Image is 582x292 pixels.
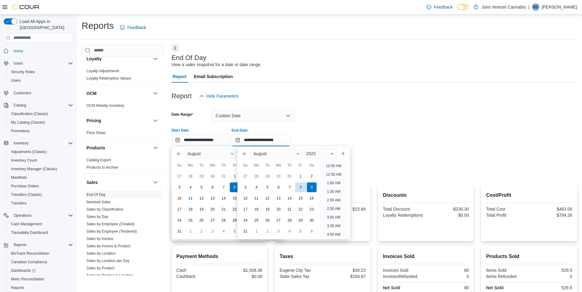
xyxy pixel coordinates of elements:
span: Hide Parameters [206,93,239,99]
button: Custom Date [212,110,294,122]
span: Security Roles [9,68,73,76]
img: Cova [12,4,40,10]
button: Manifests [6,173,75,182]
span: Catalog Export [87,158,111,163]
button: Loyalty [152,55,159,62]
div: We [208,160,218,170]
button: Products [152,144,159,152]
div: day-13 [208,193,218,203]
a: Security Roles [9,68,37,76]
div: day-5 [296,226,306,236]
span: Report [173,70,187,83]
div: day-19 [263,204,272,214]
span: Canadian Compliance [11,260,47,264]
span: Traceabilty Dashboard [11,230,48,235]
div: $15.84 [324,207,366,212]
div: day-1 [252,226,261,236]
div: day-8 [296,182,306,192]
button: Metrc Reconciliation [6,275,75,283]
h3: Loyalty [87,56,102,62]
div: day-18 [186,204,195,214]
div: day-31 [241,226,250,236]
span: Sales by Classification [87,207,123,212]
a: Promotions [9,127,32,135]
span: Users [11,60,73,67]
button: Products [87,145,151,151]
div: day-14 [219,193,229,203]
div: Pricing [82,129,164,139]
label: Date Range [172,112,193,117]
span: My Catalog (Classic) [9,119,73,126]
a: Sales by Invoice [87,237,113,241]
span: Classification (Classic) [11,111,48,116]
button: Reports [11,241,29,249]
div: day-7 [285,182,295,192]
div: day-3 [274,226,283,236]
span: Load All Apps in [GEOGRAPHIC_DATA] [17,18,73,31]
div: Loyalty [82,67,164,84]
span: Classification (Classic) [9,110,73,118]
div: day-24 [175,215,184,225]
a: Inventory Count [9,157,40,164]
div: day-7 [219,182,229,192]
span: Itemized Sales [87,200,111,204]
h1: Reports [82,20,114,32]
button: Pricing [152,117,159,124]
button: Inventory Count [6,156,75,165]
div: August, 2025 [240,171,317,237]
span: Users [11,78,21,83]
div: Tu [263,160,272,170]
div: day-24 [241,215,250,225]
a: Sales by Invoice & Product [87,244,130,248]
a: Price Sheet [87,131,106,135]
span: Operations [11,212,73,219]
li: 1:00 AM [324,179,343,187]
span: Promotions [11,129,30,133]
a: Adjustments (Classic) [9,148,49,155]
li: 12:00 AM [323,162,344,170]
div: day-21 [285,204,295,214]
span: Inventory Count [9,157,73,164]
p: | [528,3,530,11]
span: Email Subscription [194,70,233,83]
a: Sales by Product & Location [87,273,133,278]
div: day-9 [307,182,317,192]
div: -$230.30 [427,207,469,212]
span: Manifests [11,175,27,180]
span: Dashboards [9,267,73,274]
button: OCM [87,90,151,96]
span: Transfers (Classic) [9,191,73,198]
div: day-11 [186,193,195,203]
span: Transfers (Classic) [11,192,42,197]
a: Sales by Product [87,266,114,270]
div: day-2 [307,171,317,181]
span: Operations [13,213,32,218]
div: day-3 [208,226,218,236]
button: OCM [152,90,159,97]
li: 4:00 AM [324,231,343,238]
button: Inventory [1,139,75,148]
div: day-26 [197,215,206,225]
span: Customers [13,91,31,95]
div: day-28 [186,171,195,181]
span: BS [533,3,538,11]
button: Security Roles [6,68,75,76]
div: day-27 [274,215,283,225]
a: Sales by Employee (Tendered) [87,229,137,234]
div: day-17 [175,204,184,214]
div: Button. Open the month selector. August is currently selected. [185,149,237,159]
button: Promotions [6,127,75,135]
div: day-31 [285,171,295,181]
div: day-30 [208,171,218,181]
div: day-28 [285,215,295,225]
div: Mo [252,160,261,170]
a: Sales by Employee (Created) [87,222,135,226]
div: August, 2025 [174,171,251,237]
span: Dashboards [11,268,36,273]
a: Purchase Orders [9,182,41,190]
span: Inventory [13,141,29,146]
button: Adjustments (Classic) [6,148,75,156]
div: day-22 [296,204,306,214]
div: day-2 [263,226,272,236]
div: day-29 [230,215,240,225]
